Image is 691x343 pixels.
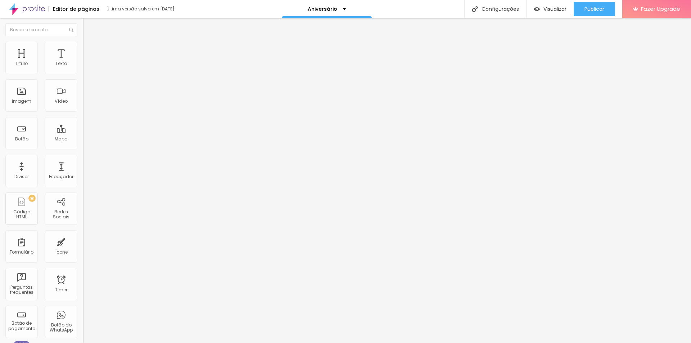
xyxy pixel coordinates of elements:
div: Imagem [12,99,31,104]
div: Botão de pagamento [7,321,36,331]
div: Divisor [14,174,29,179]
span: Visualizar [543,6,566,12]
div: Mapa [55,136,68,142]
img: Icone [472,6,478,12]
div: Última versão salva em [DATE] [107,7,189,11]
img: view-1.svg [534,6,540,12]
input: Buscar elemento [5,23,77,36]
div: Editor de páginas [49,6,99,11]
div: Formulário [10,250,33,255]
img: Icone [69,28,73,32]
div: Vídeo [55,99,68,104]
div: Timer [55,287,67,292]
div: Perguntas frequentes [7,285,36,295]
div: Título [15,61,28,66]
div: Espaçador [49,174,73,179]
div: Botão [15,136,28,142]
div: Texto [55,61,67,66]
button: Publicar [574,2,615,16]
div: Código HTML [7,209,36,220]
span: Publicar [584,6,604,12]
span: Fazer Upgrade [641,6,680,12]
button: Visualizar [527,2,574,16]
div: Botão do WhatsApp [47,323,75,333]
div: Redes Sociais [47,209,75,220]
p: Aniversário [308,6,337,11]
div: Ícone [55,250,68,255]
iframe: Editor [83,18,691,343]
